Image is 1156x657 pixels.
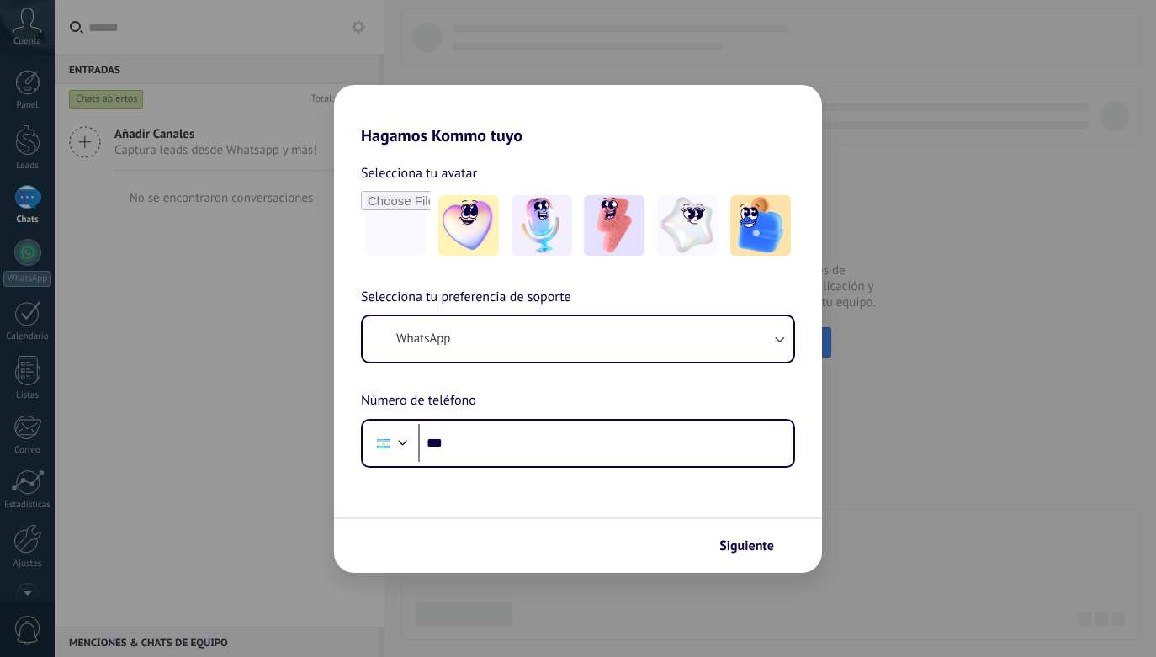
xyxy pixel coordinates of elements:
div: Argentina: + 54 [368,426,400,461]
h2: Hagamos Kommo tuyo [334,85,822,146]
img: -1.jpeg [438,195,499,256]
span: Selecciona tu preferencia de soporte [361,287,571,309]
button: Siguiente [712,532,797,560]
button: WhatsApp [363,316,793,362]
span: WhatsApp [396,331,450,347]
img: -2.jpeg [512,195,572,256]
span: Número de teléfono [361,390,476,412]
span: Selecciona tu avatar [361,162,477,184]
img: -5.jpeg [730,195,791,256]
img: -4.jpeg [657,195,718,256]
span: Siguiente [719,540,774,552]
img: -3.jpeg [584,195,644,256]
